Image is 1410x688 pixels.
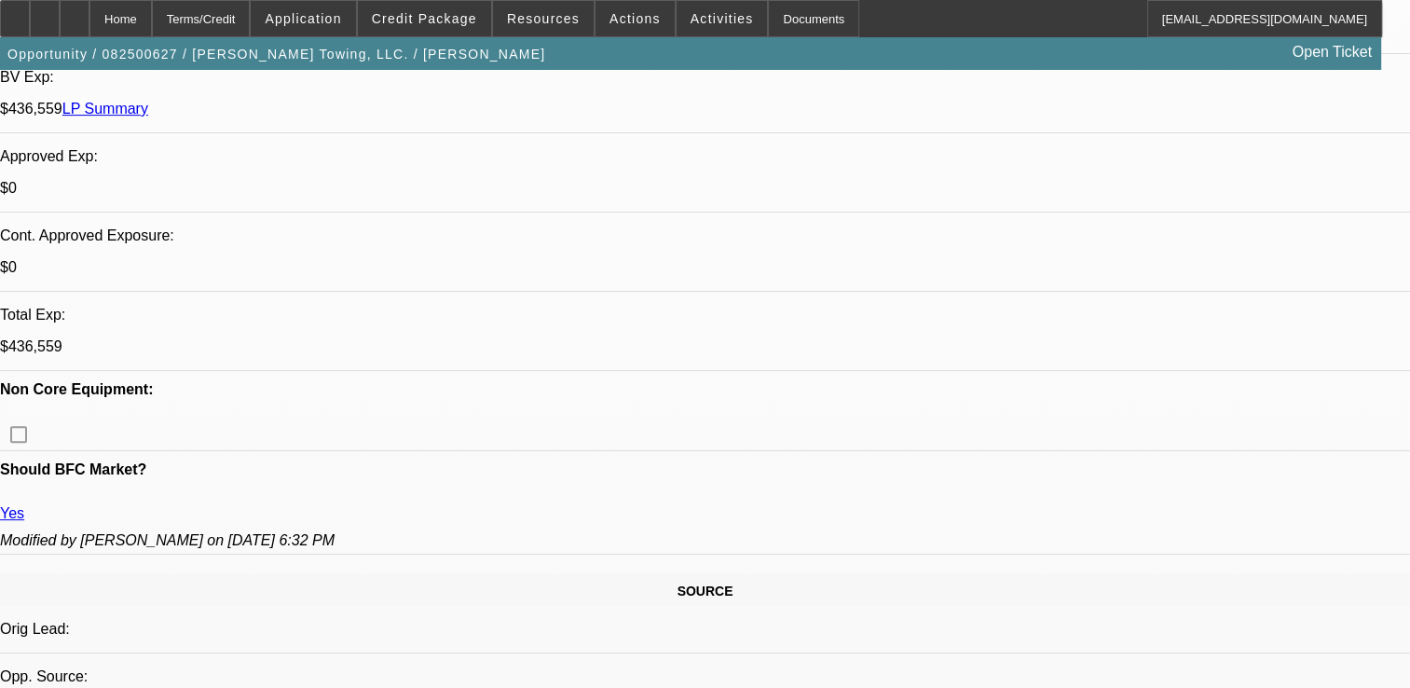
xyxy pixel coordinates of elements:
a: LP Summary [62,101,148,117]
span: Resources [507,11,580,26]
a: Open Ticket [1285,36,1379,68]
span: Application [265,11,341,26]
button: Activities [677,1,768,36]
span: Opportunity / 082500627 / [PERSON_NAME] Towing, LLC. / [PERSON_NAME] [7,47,545,62]
span: Credit Package [372,11,477,26]
button: Application [251,1,355,36]
button: Credit Package [358,1,491,36]
span: Actions [609,11,661,26]
button: Actions [595,1,675,36]
button: Resources [493,1,594,36]
span: SOURCE [678,584,733,599]
span: Activities [691,11,754,26]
